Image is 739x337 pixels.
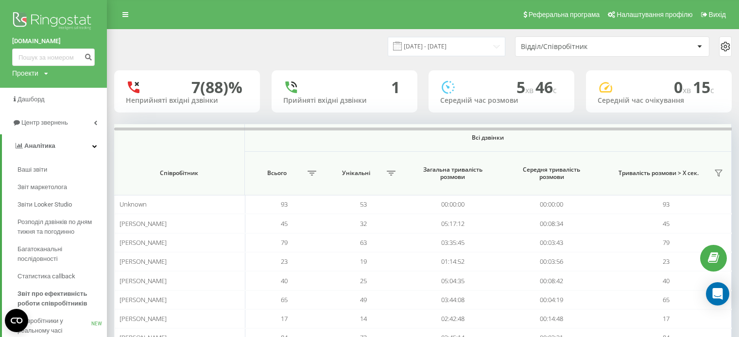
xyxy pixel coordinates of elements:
[502,290,601,309] td: 00:04:19
[120,314,167,323] span: [PERSON_NAME]
[17,200,72,209] span: Звіти Looker Studio
[281,200,288,209] span: 93
[502,214,601,233] td: 00:08:34
[617,11,692,18] span: Налаштування профілю
[440,96,563,105] div: Середній час розмови
[17,217,102,237] span: Розподіл дзвінків по дням тижня та погодинно
[663,200,670,209] span: 93
[360,238,367,247] span: 63
[17,178,107,196] a: Звіт маркетолога
[360,219,367,228] span: 32
[663,238,670,247] span: 79
[17,182,67,192] span: Звіт маркетолога
[403,233,502,252] td: 03:35:45
[12,36,95,46] a: [DOMAIN_NAME]
[693,77,714,97] span: 15
[120,200,147,209] span: Unknown
[12,68,38,78] div: Проекти
[17,285,107,312] a: Звіт про ефективність роботи співробітників
[663,314,670,323] span: 17
[674,77,693,97] span: 0
[709,11,726,18] span: Вихід
[403,309,502,328] td: 02:42:48
[120,219,167,228] span: [PERSON_NAME]
[525,85,535,96] span: хв
[17,289,102,308] span: Звіт про ефективність роботи співробітників
[606,169,711,177] span: Тривалість розмови > Х сек.
[360,276,367,285] span: 25
[663,295,670,304] span: 65
[598,96,720,105] div: Середній час очікування
[516,77,535,97] span: 5
[17,316,91,336] span: Співробітники у реальному часі
[191,78,242,96] div: 7 (88)%
[281,295,288,304] span: 65
[17,161,107,178] a: Ваші звіти
[360,200,367,209] span: 53
[502,252,601,271] td: 00:03:56
[706,282,729,305] div: Open Intercom Messenger
[17,241,107,268] a: Багатоканальні послідовності
[5,309,28,332] button: Open CMP widget
[2,134,107,158] a: Аналiтика
[17,96,45,103] span: Дашборд
[502,271,601,290] td: 00:08:42
[17,244,102,264] span: Багатоканальні послідовності
[360,257,367,266] span: 19
[502,309,601,328] td: 00:14:48
[126,96,248,105] div: Неприйняті вхідні дзвінки
[391,78,400,96] div: 1
[403,214,502,233] td: 05:17:12
[329,169,384,177] span: Унікальні
[521,43,637,51] div: Відділ/Співробітник
[12,10,95,34] img: Ringostat logo
[403,195,502,214] td: 00:00:00
[12,48,95,66] input: Пошук за номером
[281,219,288,228] span: 45
[21,119,68,126] span: Центр звернень
[17,268,107,285] a: Статистика callback
[281,257,288,266] span: 23
[250,169,305,177] span: Всього
[281,314,288,323] span: 17
[529,11,600,18] span: Реферальна програма
[125,169,233,177] span: Співробітник
[24,142,55,149] span: Аналiтика
[683,85,693,96] span: хв
[663,276,670,285] span: 40
[663,219,670,228] span: 45
[403,290,502,309] td: 03:44:08
[512,166,592,181] span: Середня тривалість розмови
[710,85,714,96] span: c
[360,314,367,323] span: 14
[281,238,288,247] span: 79
[120,295,167,304] span: [PERSON_NAME]
[283,96,406,105] div: Прийняті вхідні дзвінки
[403,252,502,271] td: 01:14:52
[663,257,670,266] span: 23
[412,166,493,181] span: Загальна тривалість розмови
[17,213,107,241] a: Розподіл дзвінків по дням тижня та погодинно
[502,195,601,214] td: 00:00:00
[17,165,47,175] span: Ваші звіти
[17,272,75,281] span: Статистика callback
[281,276,288,285] span: 40
[120,257,167,266] span: [PERSON_NAME]
[120,238,167,247] span: [PERSON_NAME]
[553,85,557,96] span: c
[274,134,703,142] span: Всі дзвінки
[17,196,107,213] a: Звіти Looker Studio
[360,295,367,304] span: 49
[535,77,557,97] span: 46
[502,233,601,252] td: 00:03:43
[403,271,502,290] td: 05:04:35
[120,276,167,285] span: [PERSON_NAME]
